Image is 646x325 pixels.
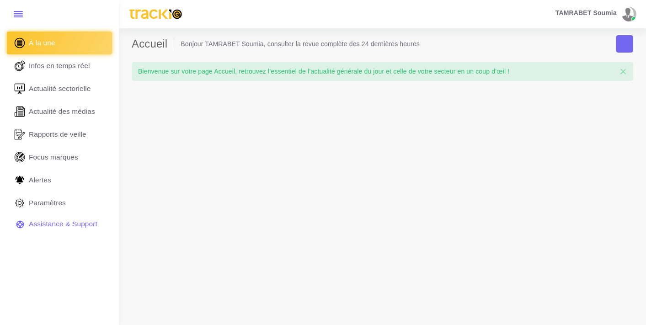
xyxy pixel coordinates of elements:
[7,146,112,169] a: Focus marques
[29,175,51,185] span: Alertes
[7,32,112,54] a: À la une
[29,38,55,48] span: À la une
[29,107,95,117] span: Actualité des médias
[7,77,112,100] a: Actualité sectorielle
[613,62,633,81] button: Close
[13,59,27,73] img: revue-live.svg
[13,150,27,164] img: focus-marques.svg
[622,7,634,21] img: avatar
[29,84,91,94] span: Actualité sectorielle
[7,54,112,77] a: Infos en temps réel
[551,7,640,21] a: TAMRABET Soumia avatar
[7,192,112,214] a: Paramètres
[125,5,186,23] img: trackio.svg
[29,129,86,139] span: Rapports de veille
[29,219,97,229] span: Assistance & Support
[13,36,27,50] img: home.svg
[7,123,112,146] a: Rapports de veille
[619,64,627,79] span: ×
[132,62,633,80] div: Bienvenue sur votre page Accueil, retrouvez l’essentiel de l’actualité générale du jour et celle ...
[13,196,27,210] img: parametre.svg
[13,105,27,118] img: revue-editorielle.svg
[132,37,174,51] h2: Accueil
[13,128,27,141] img: rapport_1.svg
[13,173,27,187] img: Alerte.svg
[7,169,112,192] a: Alertes
[29,152,78,162] span: Focus marques
[7,100,112,123] a: Actualité des médias
[181,39,420,48] li: Bonjour TAMRABET Soumia, consulter la revue complète des 24 dernières heures
[29,61,90,71] span: Infos en temps réel
[13,82,27,96] img: revue-sectorielle.svg
[555,10,617,16] span: TAMRABET Soumia
[29,198,66,208] span: Paramètres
